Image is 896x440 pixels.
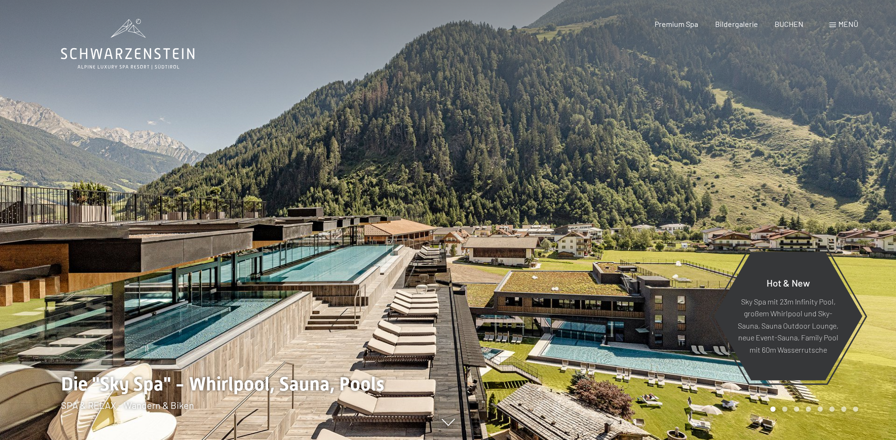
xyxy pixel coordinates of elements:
p: Sky Spa mit 23m Infinity Pool, großem Whirlpool und Sky-Sauna, Sauna Outdoor Lounge, neue Event-S... [737,295,839,355]
a: Premium Spa [655,19,698,28]
div: Carousel Page 4 [806,406,811,412]
div: Carousel Page 8 [853,406,858,412]
span: Hot & New [767,277,810,288]
div: Carousel Page 6 [829,406,835,412]
div: Carousel Page 2 [782,406,787,412]
div: Carousel Page 3 [794,406,799,412]
a: Hot & New Sky Spa mit 23m Infinity Pool, großem Whirlpool und Sky-Sauna, Sauna Outdoor Lounge, ne... [713,251,863,381]
a: BUCHEN [775,19,803,28]
a: Bildergalerie [715,19,758,28]
div: Carousel Pagination [767,406,858,412]
div: Carousel Page 7 [841,406,846,412]
span: Menü [838,19,858,28]
div: Carousel Page 1 (Current Slide) [770,406,776,412]
div: Carousel Page 5 [818,406,823,412]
